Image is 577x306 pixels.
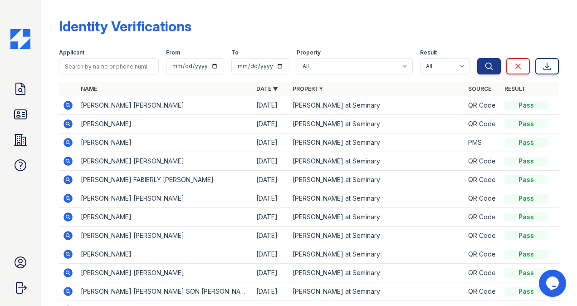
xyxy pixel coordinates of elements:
td: QR Code [465,96,501,115]
td: [PERSON_NAME] at Seminary [289,227,465,245]
td: [DATE] [253,227,289,245]
td: [PERSON_NAME] [PERSON_NAME] [77,96,253,115]
label: To [231,49,239,56]
label: Property [297,49,321,56]
td: QR Code [465,152,501,171]
td: QR Code [465,245,501,264]
div: Pass [504,287,548,296]
a: Source [468,85,491,92]
iframe: chat widget [539,270,568,297]
td: [PERSON_NAME] [PERSON_NAME] [77,152,253,171]
div: Pass [504,268,548,277]
a: Property [293,85,323,92]
div: Pass [504,101,548,110]
div: Pass [504,231,548,240]
td: [DATE] [253,264,289,282]
td: [PERSON_NAME] at Seminary [289,264,465,282]
div: Identity Verifications [59,18,191,35]
td: [DATE] [253,152,289,171]
td: [PERSON_NAME] [PERSON_NAME] SON [PERSON_NAME] [77,282,253,301]
td: PMS [465,133,501,152]
img: CE_Icon_Blue-c292c112584629df590d857e76928e9f676e5b41ef8f769ba2f05ee15b207248.png [10,29,30,49]
td: [PERSON_NAME] at Seminary [289,282,465,301]
td: [PERSON_NAME] at Seminary [289,245,465,264]
label: Result [420,49,437,56]
td: [PERSON_NAME] [77,245,253,264]
label: From [166,49,180,56]
div: Pass [504,212,548,222]
a: Result [504,85,526,92]
div: Pass [504,157,548,166]
a: Date ▼ [256,85,278,92]
a: Name [81,85,97,92]
td: QR Code [465,115,501,133]
div: Pass [504,194,548,203]
td: [DATE] [253,189,289,208]
div: Pass [504,175,548,184]
td: [DATE] [253,282,289,301]
td: [DATE] [253,171,289,189]
td: [DATE] [253,133,289,152]
td: QR Code [465,264,501,282]
td: [PERSON_NAME] FABIERLY [PERSON_NAME] [77,171,253,189]
div: Pass [504,119,548,128]
td: QR Code [465,171,501,189]
td: [PERSON_NAME] at Seminary [289,152,465,171]
td: [DATE] [253,208,289,227]
td: [PERSON_NAME] at Seminary [289,133,465,152]
td: [PERSON_NAME] [77,208,253,227]
td: [PERSON_NAME] [PERSON_NAME] [77,189,253,208]
td: [PERSON_NAME] at Seminary [289,208,465,227]
td: [DATE] [253,245,289,264]
td: QR Code [465,189,501,208]
td: [PERSON_NAME] at Seminary [289,115,465,133]
td: QR Code [465,282,501,301]
td: [PERSON_NAME] at Seminary [289,96,465,115]
td: [PERSON_NAME] [PERSON_NAME] [77,264,253,282]
div: Pass [504,250,548,259]
td: [PERSON_NAME] at Seminary [289,171,465,189]
td: [PERSON_NAME] [77,115,253,133]
td: [DATE] [253,115,289,133]
td: [PERSON_NAME] [PERSON_NAME] [77,227,253,245]
input: Search by name or phone number [59,58,159,74]
td: QR Code [465,208,501,227]
td: [PERSON_NAME] at Seminary [289,189,465,208]
td: [DATE] [253,96,289,115]
td: [PERSON_NAME] [77,133,253,152]
div: Pass [504,138,548,147]
td: QR Code [465,227,501,245]
label: Applicant [59,49,84,56]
